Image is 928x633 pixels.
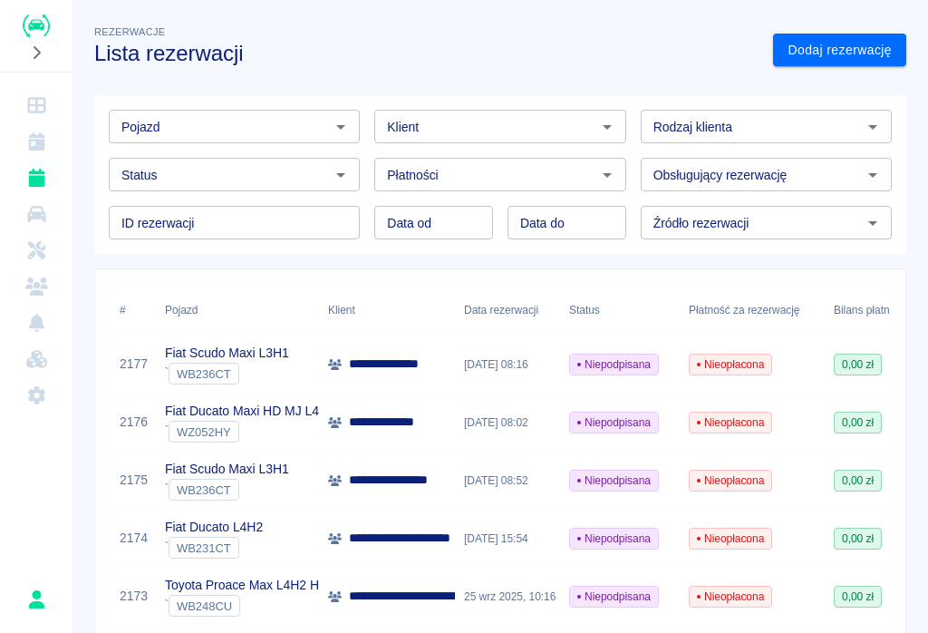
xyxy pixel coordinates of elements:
[165,285,198,336] div: Pojazd
[7,196,65,232] a: Flota
[23,41,50,64] button: Rozwiń nawigację
[560,285,680,336] div: Status
[169,367,238,381] span: WB236CT
[860,162,885,188] button: Otwórz
[111,285,156,336] div: #
[570,356,658,373] span: Niepodpisana
[169,483,238,497] span: WB236CT
[7,305,65,341] a: Powiadomienia
[165,479,289,501] div: `
[328,162,353,188] button: Otwórz
[835,531,881,547] span: 0,00 zł
[690,589,771,605] span: Nieopłacona
[680,285,825,336] div: Płatność za rezerwację
[120,587,148,606] a: 2173
[860,114,885,140] button: Otwórz
[689,285,800,336] div: Płatność za rezerwację
[507,206,626,239] input: DD.MM.YYYY
[165,518,263,537] p: Fiat Ducato L4H2
[773,34,906,67] a: Dodaj rezerwację
[120,471,148,490] a: 2175
[7,341,65,377] a: Widget WWW
[169,541,238,555] span: WB231CT
[464,285,538,336] div: Data rezerwacji
[328,114,353,140] button: Otwórz
[570,589,658,605] span: Niepodpisana
[455,336,560,394] div: [DATE] 08:16
[94,26,165,37] span: Rezerwacje
[165,421,335,443] div: `
[594,162,620,188] button: Otwórz
[374,206,493,239] input: DD.MM.YYYY
[570,414,658,431] span: Niepodpisana
[455,568,560,626] div: 25 wrz 2025, 10:16
[165,460,289,479] p: Fiat Scudo Maxi L3H1
[834,285,909,336] div: Bilans płatności
[835,472,881,489] span: 0,00 zł
[690,356,771,373] span: Nieopłacona
[7,123,65,160] a: Kalendarz
[169,599,239,613] span: WB248CU
[835,414,881,431] span: 0,00 zł
[17,580,55,618] button: Patryk Bąk
[156,285,319,336] div: Pojazd
[23,15,50,37] img: Renthelp
[455,452,560,510] div: [DATE] 08:52
[169,425,238,439] span: WZ052HY
[94,41,759,66] h3: Lista rezerwacji
[860,210,885,236] button: Otwórz
[120,285,126,336] div: #
[690,472,771,489] span: Nieopłacona
[570,531,658,547] span: Niepodpisana
[120,413,148,432] a: 2176
[570,472,658,489] span: Niepodpisana
[165,363,289,385] div: `
[165,344,289,363] p: Fiat Scudo Maxi L3H1
[120,355,148,374] a: 2177
[455,510,560,568] div: [DATE] 15:54
[7,87,65,123] a: Dashboard
[120,529,148,548] a: 2174
[328,285,355,336] div: Klient
[165,537,263,559] div: `
[7,160,65,196] a: Rezerwacje
[7,268,65,305] a: Klienci
[835,356,881,373] span: 0,00 zł
[7,232,65,268] a: Serwisy
[690,414,771,431] span: Nieopłacona
[690,531,771,547] span: Nieopłacona
[455,394,560,452] div: [DATE] 08:02
[165,576,333,595] p: Toyota Proace Max L4H2 Hak
[165,595,333,617] div: `
[7,377,65,414] a: Ustawienia
[165,402,335,421] p: Fiat Ducato Maxi HD MJ L4H2
[569,285,600,336] div: Status
[455,285,560,336] div: Data rezerwacji
[319,285,455,336] div: Klient
[594,114,620,140] button: Otwórz
[835,589,881,605] span: 0,00 zł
